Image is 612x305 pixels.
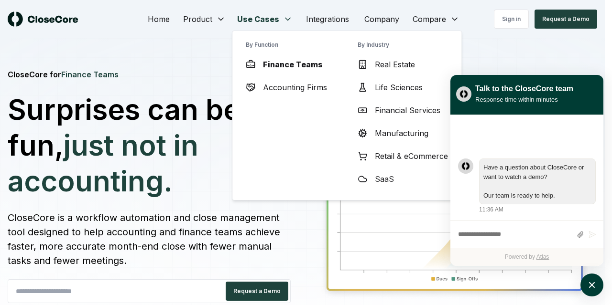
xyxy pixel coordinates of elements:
[375,105,440,116] span: Financial Services
[375,150,448,162] span: Retail & eCommerce
[479,205,503,214] div: 11:36 AM
[350,168,456,190] a: SaaS
[238,53,335,76] a: Finance Teams
[350,145,456,168] a: Retail & eCommerce
[456,86,471,102] img: yblje5SQxOoZuw2TcITt_icon.png
[350,76,456,99] a: Life Sciences
[483,163,591,200] div: atlas-message-text
[238,76,335,99] a: Accounting Firms
[375,173,394,185] span: SaaS
[458,226,596,243] div: atlas-composer
[350,122,456,145] a: Manufacturing
[458,158,473,174] div: atlas-message-author-avatar
[479,158,596,214] div: Wednesday, September 24, 11:36 AM
[458,158,596,214] div: atlas-message
[350,53,456,76] a: Real Estate
[263,82,327,93] span: Accounting Firms
[375,127,428,139] span: Manufacturing
[350,99,456,122] a: Financial Services
[450,115,603,266] div: atlas-ticket
[475,95,573,105] div: Response time within minutes
[536,253,549,260] a: Atlas
[238,41,335,53] h3: By Function
[450,248,603,266] div: Powered by
[375,82,423,93] span: Life Sciences
[475,83,573,95] div: Talk to the CloseCore team
[479,158,596,204] div: atlas-message-bubble
[350,41,456,53] h3: By Industry
[263,59,323,70] span: Finance Teams
[450,75,603,266] div: atlas-window
[577,231,584,239] button: Attach files by clicking or dropping files here
[375,59,415,70] span: Real Estate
